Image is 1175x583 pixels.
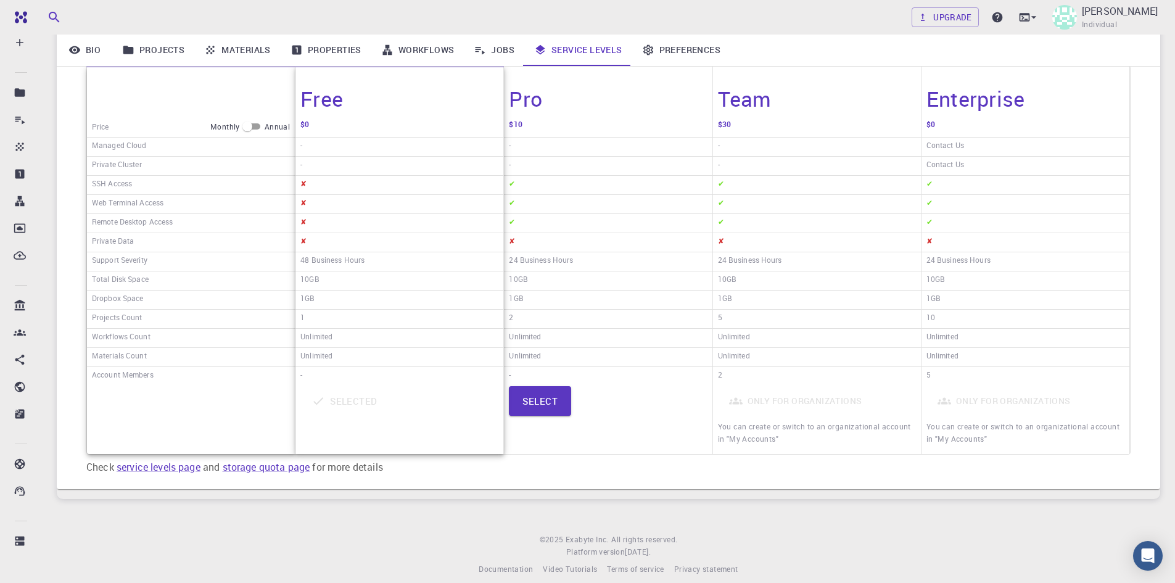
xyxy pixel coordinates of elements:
span: All rights reserved. [611,534,677,546]
span: Support [25,9,69,20]
a: [DATE]. [625,546,651,558]
h6: 1GB [718,292,732,308]
h6: Managed Cloud [92,139,146,155]
h6: Unlimited [926,330,959,346]
h6: Web Terminal Access [92,196,163,212]
h6: $30 [718,118,731,136]
a: storage quota page [223,460,310,474]
span: Monthly [210,121,240,133]
span: © 2025 [540,534,566,546]
div: Open Intercom Messenger [1133,541,1163,571]
h6: Dropbox Space [92,292,143,308]
a: Privacy statement [674,563,738,576]
span: Terms of service [607,564,664,574]
span: Exabyte Inc. [566,534,609,544]
h6: Contact Us [926,139,964,155]
h6: Workflows Count [92,330,150,346]
h6: 1 [300,311,305,327]
h6: Projects Count [92,311,142,327]
h6: 24 Business Hours [509,254,573,270]
h6: Unlimited [300,349,332,365]
h6: ✔ [509,177,515,193]
h6: ✔ [926,196,933,212]
h4: Enterprise [926,86,1025,112]
h6: 24 Business Hours [926,254,991,270]
a: Service Levels [524,34,632,66]
h6: 10GB [718,273,736,289]
a: Projects [112,34,194,66]
h6: - [509,139,511,155]
h6: Unlimited [509,330,541,346]
h6: Materials Count [92,349,147,365]
h6: Unlimited [509,349,541,365]
span: Individual [1082,19,1117,31]
h6: 1GB [509,292,523,308]
h6: $0 [926,118,935,136]
button: Select [509,386,571,416]
span: [DATE] . [625,547,651,556]
h6: Remote Desktop Access [92,215,173,231]
a: Materials [194,34,281,66]
h6: ✔ [509,196,515,212]
h6: - [718,158,720,174]
a: Video Tutorials [543,563,597,576]
h6: - [509,158,511,174]
h6: 1GB [300,292,315,308]
h6: ✘ [509,234,515,250]
h6: Account Members [92,368,154,384]
h4: Free [300,86,343,112]
h6: $10 [509,118,522,136]
h6: Private Cluster [92,158,142,174]
h6: ✘ [926,234,933,250]
h6: Unlimited [718,349,750,365]
span: Annual [265,121,290,133]
p: [PERSON_NAME] [1082,4,1158,19]
span: You can create or switch to an organizational account in "My Accounts" [926,421,1119,444]
h6: ✘ [300,234,307,250]
a: Bio [57,34,112,66]
a: Documentation [479,563,533,576]
h6: - [718,139,720,155]
h6: ✘ [300,196,307,212]
span: Video Tutorials [543,564,597,574]
h6: ✘ [300,215,307,231]
h6: ✔ [926,177,933,193]
a: Exabyte Inc. [566,534,609,546]
h6: 2 [718,368,722,384]
span: Platform version [566,546,625,558]
h6: Unlimited [300,330,332,346]
h6: ✔ [926,215,933,231]
h6: - [300,139,302,155]
span: Privacy statement [674,564,738,574]
h6: Unlimited [718,330,750,346]
h6: ✔ [509,215,515,231]
h6: 5 [926,368,931,384]
h6: 5 [718,311,722,327]
h6: 10GB [509,273,527,289]
h4: Team [718,86,772,112]
span: You can create or switch to an organizational account in "My Accounts" [718,421,911,444]
a: Preferences [632,34,730,66]
h6: 1GB [926,292,941,308]
a: Jobs [464,34,524,66]
a: Properties [281,34,371,66]
h6: ✔ [718,215,724,231]
h6: SSH Access [92,177,132,193]
p: Check and for more details [86,460,1131,474]
h6: ✘ [300,177,307,193]
h6: Contact Us [926,158,964,174]
h6: - [300,158,302,174]
h6: 48 Business Hours [300,254,365,270]
h6: ✘ [718,234,724,250]
h6: 24 Business Hours [718,254,782,270]
a: Terms of service [607,563,664,576]
h4: Pro [509,86,542,112]
h6: - [509,368,511,384]
a: Workflows [371,34,464,66]
h6: Support Severity [92,254,147,270]
h6: 10GB [926,273,945,289]
h6: 2 [509,311,513,327]
h6: - [300,368,302,384]
h6: Unlimited [926,349,959,365]
h6: ✔ [718,177,724,193]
